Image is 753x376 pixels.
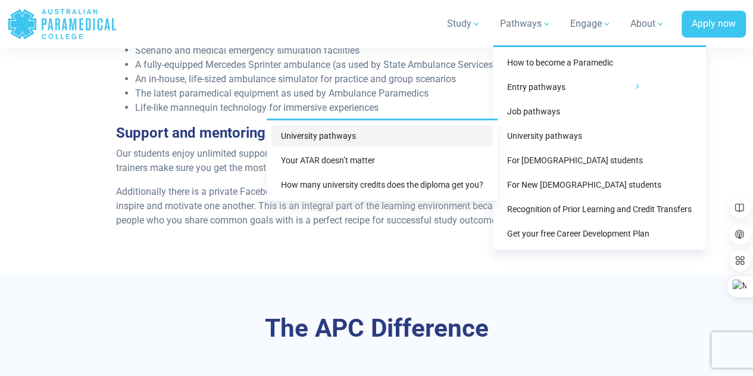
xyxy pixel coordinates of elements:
a: Apply now [682,11,746,38]
a: Entry pathways [498,76,701,98]
a: Study [440,7,488,41]
a: For [DEMOGRAPHIC_DATA] students [498,150,701,172]
a: For New [DEMOGRAPHIC_DATA] students [498,174,701,196]
a: Recognition of Prior Learning and Credit Transfers [498,198,701,220]
div: Entry pathways [267,119,498,201]
div: Pathways [493,45,706,250]
li: The latest paramedical equipment as used by Ambulance Paramedics [135,86,637,101]
h3: Support and mentoring [116,125,637,142]
a: Engage [563,7,618,41]
a: Your ATAR doesn’t matter [271,150,493,172]
a: About [623,7,672,41]
li: A fully-equipped Mercedes Sprinter ambulance (as used by State Ambulance Services) [135,58,637,72]
li: Scenario and medical emergency simulation facilities [135,43,637,58]
li: Life-like mannequin technology for immersive experiences [135,101,637,115]
a: How to become a Paramedic [498,52,701,74]
h3: The APC Difference [63,313,690,344]
a: University pathways [271,125,493,147]
p: Additionally there is a private Facebook group for students where a strong community of like-mind... [116,185,637,228]
p: Our students enjoy unlimited support and help from our dedicated in-house student success team; a... [116,147,637,175]
a: University pathways [498,125,701,147]
li: An in-house, life-sized ambulance simulator for practice and group scenarios [135,72,637,86]
a: Get your free Career Development Plan [498,223,701,245]
a: How many university credits does the diploma get you? [271,174,493,196]
a: Australian Paramedical College [7,5,117,43]
a: Pathways [493,7,558,41]
a: Job pathways [498,101,701,123]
